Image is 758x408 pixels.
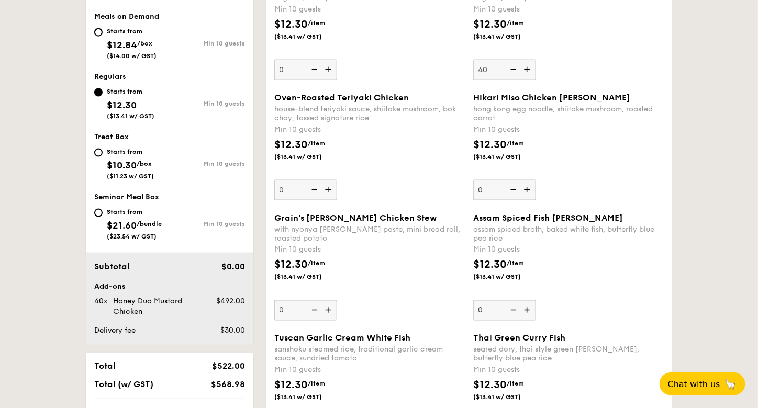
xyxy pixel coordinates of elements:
[274,273,345,281] span: ($13.41 w/ GST)
[211,380,245,390] span: $568.98
[274,93,409,103] span: Oven-Roasted Teriyaki Chicken
[520,300,536,320] img: icon-add.58712e84.svg
[274,225,465,243] div: with nyonya [PERSON_NAME] paste, mini bread roll, roasted potato
[321,180,337,200] img: icon-add.58712e84.svg
[137,220,162,228] span: /bundle
[473,18,507,31] span: $12.30
[473,273,544,281] span: ($13.41 w/ GST)
[473,300,536,321] input: Assam Spiced Fish [PERSON_NAME]assam spiced broth, baked white fish, butterfly blue pea riceMin 1...
[505,180,520,200] img: icon-reduce.1d2dbef1.svg
[274,300,337,321] input: Grain's [PERSON_NAME] Chicken Stewwith nyonya [PERSON_NAME] paste, mini bread roll, roasted potat...
[137,160,152,167] span: /box
[94,282,245,292] div: Add-ons
[216,297,245,306] span: $492.00
[308,260,325,267] span: /item
[274,379,308,392] span: $12.30
[274,345,465,363] div: sanshoku steamed rice, traditional garlic cream sauce, sundried tomato
[107,173,154,180] span: ($11.23 w/ GST)
[473,60,536,80] input: Honey Duo Mustard Chickenhouse-blend mustard, maple soy baked potato, linguine, cherry tomatoMin ...
[473,139,507,151] span: $12.30
[137,40,152,47] span: /box
[274,393,345,402] span: ($13.41 w/ GST)
[473,213,623,223] span: Assam Spiced Fish [PERSON_NAME]
[107,39,137,51] span: $12.84
[473,365,664,376] div: Min 10 guests
[274,365,465,376] div: Min 10 guests
[170,40,245,47] div: Min 10 guests
[660,372,745,395] button: Chat with us🦙
[507,380,524,388] span: /item
[274,60,337,80] input: Grilled Farm Fresh Aglioindian inspired cajun chicken, supergarlicfied oiled linguine, cherry tom...
[94,28,103,37] input: Starts from$12.84/box($14.00 w/ GST)Min 10 guests
[90,297,109,307] div: 40x
[473,225,664,243] div: assam spiced broth, baked white fish, butterfly blue pea rice
[94,326,136,335] span: Delivery fee
[274,213,437,223] span: Grain's [PERSON_NAME] Chicken Stew
[274,18,308,31] span: $12.30
[107,87,154,96] div: Starts from
[308,19,325,27] span: /item
[94,209,103,217] input: Starts from$21.60/bundle($23.54 w/ GST)Min 10 guests
[109,297,204,318] div: Honey Duo Mustard Chicken
[473,4,664,15] div: Min 10 guests
[107,233,157,240] span: ($23.54 w/ GST)
[473,32,544,41] span: ($13.41 w/ GST)
[306,180,321,200] img: icon-reduce.1d2dbef1.svg
[274,139,308,151] span: $12.30
[473,259,507,271] span: $12.30
[473,245,664,255] div: Min 10 guests
[473,333,565,343] span: Thai Green Curry Fish
[507,140,524,147] span: /item
[274,124,465,135] div: Min 10 guests
[473,379,507,392] span: $12.30
[107,99,137,111] span: $12.30
[507,19,524,27] span: /item
[473,180,536,200] input: Hikari Miso Chicken [PERSON_NAME]hong kong egg noodle, shiitake mushroom, roasted carrotMin 10 gu...
[274,32,345,41] span: ($13.41 w/ GST)
[306,300,321,320] img: icon-reduce.1d2dbef1.svg
[308,140,325,147] span: /item
[321,60,337,80] img: icon-add.58712e84.svg
[107,112,154,120] span: ($13.41 w/ GST)
[107,220,137,231] span: $21.60
[170,100,245,107] div: Min 10 guests
[505,60,520,80] img: icon-reduce.1d2dbef1.svg
[170,220,245,228] div: Min 10 guests
[94,361,116,371] span: Total
[107,52,157,60] span: ($14.00 w/ GST)
[274,4,465,15] div: Min 10 guests
[321,300,337,320] img: icon-add.58712e84.svg
[473,93,630,103] span: Hikari Miso Chicken [PERSON_NAME]
[107,148,154,156] div: Starts from
[274,180,337,200] input: Oven-Roasted Teriyaki Chickenhouse-blend teriyaki sauce, shiitake mushroom, bok choy, tossed sign...
[94,192,159,201] span: Seminar Meal Box
[107,160,137,171] span: $10.30
[94,149,103,157] input: Starts from$10.30/box($11.23 w/ GST)Min 10 guests
[668,379,720,389] span: Chat with us
[473,393,544,402] span: ($13.41 w/ GST)
[306,60,321,80] img: icon-reduce.1d2dbef1.svg
[274,259,308,271] span: $12.30
[94,88,103,97] input: Starts from$12.30($13.41 w/ GST)Min 10 guests
[274,333,410,343] span: Tuscan Garlic Cream White Fish
[520,60,536,80] img: icon-add.58712e84.svg
[94,380,153,390] span: Total (w/ GST)
[724,378,737,390] span: 🦙
[520,180,536,200] img: icon-add.58712e84.svg
[473,153,544,161] span: ($13.41 w/ GST)
[274,245,465,255] div: Min 10 guests
[473,124,664,135] div: Min 10 guests
[274,153,345,161] span: ($13.41 w/ GST)
[308,380,325,388] span: /item
[221,262,245,272] span: $0.00
[170,160,245,167] div: Min 10 guests
[473,345,664,363] div: seared dory, thai style green [PERSON_NAME], butterfly blue pea rice
[505,300,520,320] img: icon-reduce.1d2dbef1.svg
[94,72,126,81] span: Regulars
[94,262,130,272] span: Subtotal
[94,12,159,21] span: Meals on Demand
[473,105,664,122] div: hong kong egg noodle, shiitake mushroom, roasted carrot
[107,27,157,36] div: Starts from
[107,208,162,216] div: Starts from
[94,132,129,141] span: Treat Box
